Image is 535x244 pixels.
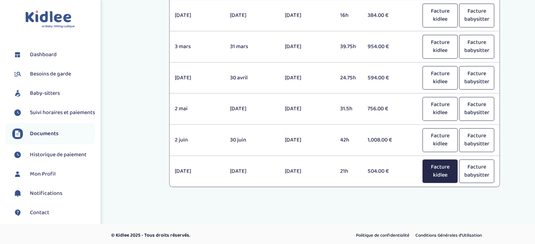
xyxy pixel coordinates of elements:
[368,167,412,176] p: 504.00 €
[340,136,357,144] p: 42h
[230,11,274,20] p: [DATE]
[12,107,95,118] a: Suivi horaires et paiements
[368,105,412,113] p: 756.00 €
[30,51,57,59] span: Dashboard
[12,88,23,99] img: babysitters.svg
[459,35,494,59] button: Facture babysitter
[12,150,23,160] img: suivihoraire.svg
[459,159,494,183] button: Facture babysitter
[30,108,95,117] span: Suivi horaires et paiements
[12,107,23,118] img: suivihoraire.svg
[368,11,412,20] p: 384.00 €
[354,231,412,240] a: Politique de confidentialité
[230,167,274,176] p: [DATE]
[12,150,95,160] a: Historique de paiement
[459,128,494,152] button: Facture babysitter
[459,97,494,121] button: Facture babysitter
[111,232,298,239] p: © Kidlee 2025 - Tous droits réservés.
[175,105,219,113] p: 2 mai
[30,209,49,217] span: Contact
[30,130,59,138] span: Documents
[368,136,412,144] p: 1,008.00 €
[422,128,458,152] button: Facture kidlee
[12,50,23,60] img: dashboard.svg
[12,207,95,218] a: Contact
[175,42,219,51] p: 3 mars
[230,74,274,82] p: 30 avril
[175,136,219,144] p: 2 juin
[175,11,219,20] p: [DATE]
[340,105,357,113] p: 31.5h
[230,105,274,113] p: [DATE]
[30,151,87,159] span: Historique de paiement
[12,188,95,199] a: Notifications
[368,42,412,51] p: 954.00 €
[340,74,357,82] p: 24.75h
[413,231,484,240] a: Conditions Générales d’Utilisation
[175,74,219,82] p: [DATE]
[230,136,274,144] p: 30 juin
[285,105,329,113] p: [DATE]
[340,167,357,176] p: 21h
[12,128,95,139] a: Documents
[285,136,329,144] p: [DATE]
[30,170,56,178] span: Mon Profil
[30,70,71,78] span: Besoins de garde
[12,188,23,199] img: notification.svg
[12,169,95,179] a: Mon Profil
[422,66,458,90] button: Facture kidlee
[12,69,95,79] a: Besoins de garde
[340,42,357,51] p: 39.75h
[175,167,219,176] p: [DATE]
[422,35,458,59] button: Facture kidlee
[285,11,329,20] p: [DATE]
[12,50,95,60] a: Dashboard
[422,159,458,183] button: Facture kidlee
[30,89,60,98] span: Baby-sitters
[12,169,23,179] img: profil.svg
[12,128,23,139] img: documents.svg
[12,207,23,218] img: contact.svg
[459,66,494,90] button: Facture babysitter
[285,74,329,82] p: [DATE]
[285,167,329,176] p: [DATE]
[230,42,274,51] p: 31 mars
[25,11,75,28] img: logo.svg
[368,74,412,82] p: 594.00 €
[30,189,62,198] span: Notifications
[285,42,329,51] p: [DATE]
[422,4,458,27] button: Facture kidlee
[340,11,357,20] p: 16h
[12,69,23,79] img: besoin.svg
[12,88,95,99] a: Baby-sitters
[422,97,458,121] button: Facture kidlee
[459,4,494,27] button: Facture babysitter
